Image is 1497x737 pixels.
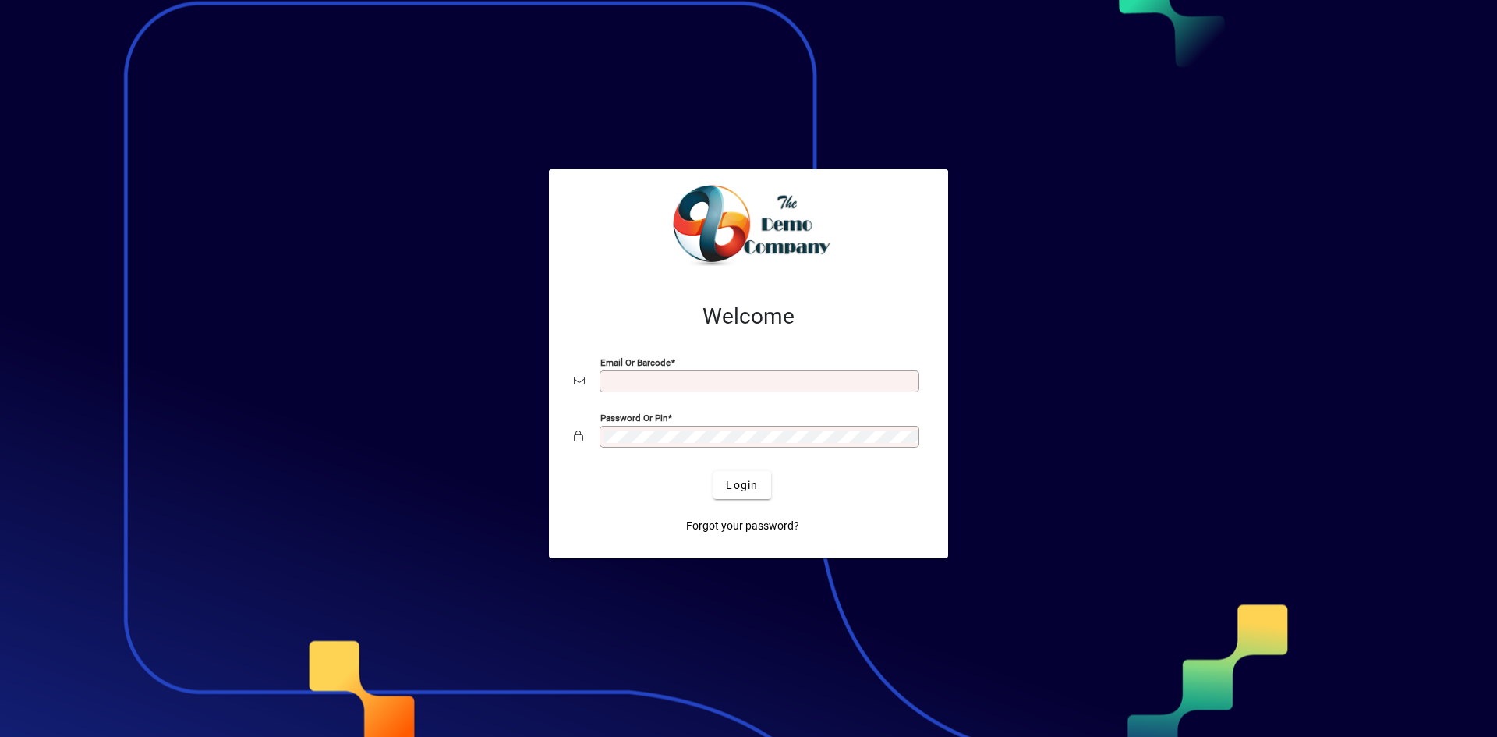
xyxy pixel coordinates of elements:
mat-label: Email or Barcode [600,357,671,368]
h2: Welcome [574,303,923,330]
span: Forgot your password? [686,518,799,534]
mat-label: Password or Pin [600,413,667,423]
button: Login [713,471,770,499]
span: Login [726,477,758,494]
a: Forgot your password? [680,512,805,540]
